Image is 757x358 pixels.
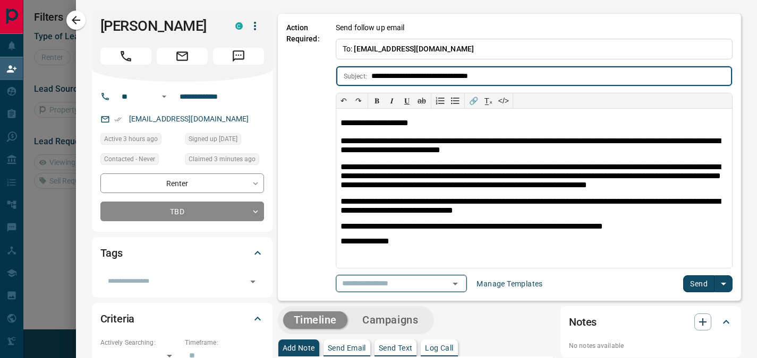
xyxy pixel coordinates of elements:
[104,154,155,164] span: Contacted - Never
[185,133,264,148] div: Sun Aug 17 2025
[425,344,453,352] p: Log Call
[399,93,414,108] button: 𝐔
[496,93,511,108] button: </>
[189,154,256,164] span: Claimed 3 minutes ago
[100,18,219,34] h1: [PERSON_NAME]
[418,97,426,105] s: ab
[185,338,264,347] p: Timeframe:
[336,93,351,108] button: ↶
[448,276,463,291] button: Open
[100,338,180,347] p: Actively Searching:
[385,93,399,108] button: 𝑰
[351,93,366,108] button: ↷
[100,245,123,261] h2: Tags
[404,97,410,105] span: 𝐔
[448,93,463,108] button: Bullet list
[157,48,208,65] span: Email
[370,93,385,108] button: 𝐁
[470,275,549,292] button: Manage Templates
[414,93,429,108] button: ab
[189,134,237,144] span: Signed up [DATE]
[158,90,171,103] button: Open
[336,39,733,59] p: To:
[569,341,733,351] p: No notes available
[466,93,481,108] button: 🔗
[185,153,264,168] div: Mon Aug 18 2025
[352,311,429,329] button: Campaigns
[104,134,158,144] span: Active 3 hours ago
[344,72,367,81] p: Subject:
[100,173,264,193] div: Renter
[100,48,151,65] span: Call
[683,275,733,292] div: split button
[569,309,733,335] div: Notes
[114,116,122,123] svg: Email Verified
[213,48,264,65] span: Message
[245,274,260,289] button: Open
[328,344,366,352] p: Send Email
[129,115,249,123] a: [EMAIL_ADDRESS][DOMAIN_NAME]
[100,202,264,221] div: TBD
[433,93,448,108] button: Numbered list
[286,22,320,292] p: Action Required:
[283,344,315,352] p: Add Note
[100,240,264,266] div: Tags
[354,45,474,53] span: [EMAIL_ADDRESS][DOMAIN_NAME]
[336,22,405,33] p: Send follow up email
[683,275,715,292] button: Send
[100,133,180,148] div: Mon Aug 18 2025
[235,22,243,30] div: condos.ca
[379,344,413,352] p: Send Text
[569,313,597,330] h2: Notes
[100,310,135,327] h2: Criteria
[481,93,496,108] button: T̲ₓ
[283,311,348,329] button: Timeline
[100,306,264,331] div: Criteria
